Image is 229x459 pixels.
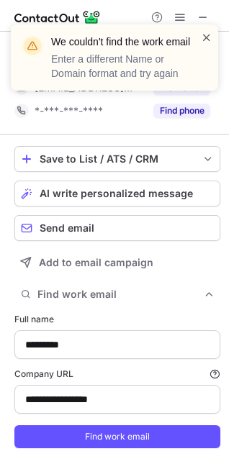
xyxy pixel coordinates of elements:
img: ContactOut v5.3.10 [14,9,101,26]
button: Send email [14,215,220,241]
button: Find work email [14,425,220,448]
p: Enter a different Name or Domain format and try again [51,52,184,81]
img: warning [21,35,44,58]
span: AI write personalized message [40,188,193,199]
button: save-profile-one-click [14,146,220,172]
button: Find work email [14,284,220,304]
label: Company URL [14,368,220,381]
span: Find work email [37,288,203,301]
span: Send email [40,222,94,234]
header: We couldn't find the work email [51,35,184,49]
span: Add to email campaign [39,257,153,268]
label: Full name [14,313,220,326]
div: Save to List / ATS / CRM [40,153,195,165]
button: AI write personalized message [14,181,220,206]
button: Add to email campaign [14,250,220,276]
